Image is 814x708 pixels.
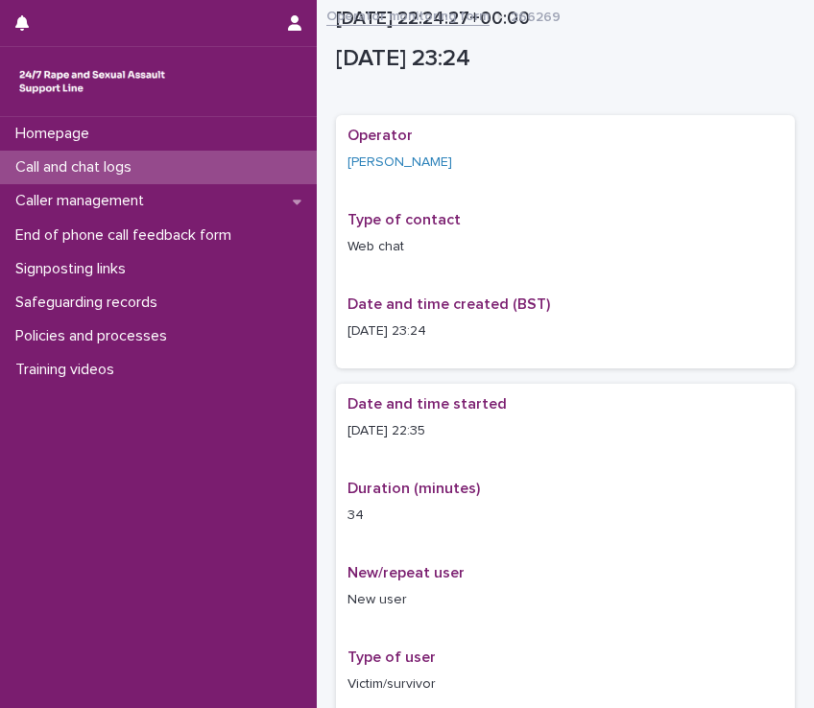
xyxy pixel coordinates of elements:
span: Date and time started [347,396,507,412]
img: rhQMoQhaT3yELyF149Cw [15,62,169,101]
a: Operator monitoring form [326,4,490,26]
p: Homepage [8,125,105,143]
p: Policies and processes [8,327,182,345]
p: End of phone call feedback form [8,226,247,245]
p: Call and chat logs [8,158,147,177]
p: 34 [347,506,783,526]
p: [DATE] 22:35 [347,421,783,441]
a: [PERSON_NAME] [347,153,452,173]
span: Duration (minutes) [347,481,480,496]
p: Safeguarding records [8,294,173,312]
p: Victim/survivor [347,674,783,695]
p: Web chat [347,237,783,257]
p: [DATE] 23:24 [347,321,783,342]
span: Type of user [347,649,436,665]
p: Signposting links [8,260,141,278]
p: New user [347,590,783,610]
span: Date and time created (BST) [347,296,550,312]
p: Training videos [8,361,130,379]
p: 266269 [511,5,561,26]
span: Type of contact [347,212,461,227]
p: Caller management [8,192,159,210]
span: Operator [347,128,413,143]
span: New/repeat user [347,565,465,580]
p: [DATE] 23:24 [336,45,787,73]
